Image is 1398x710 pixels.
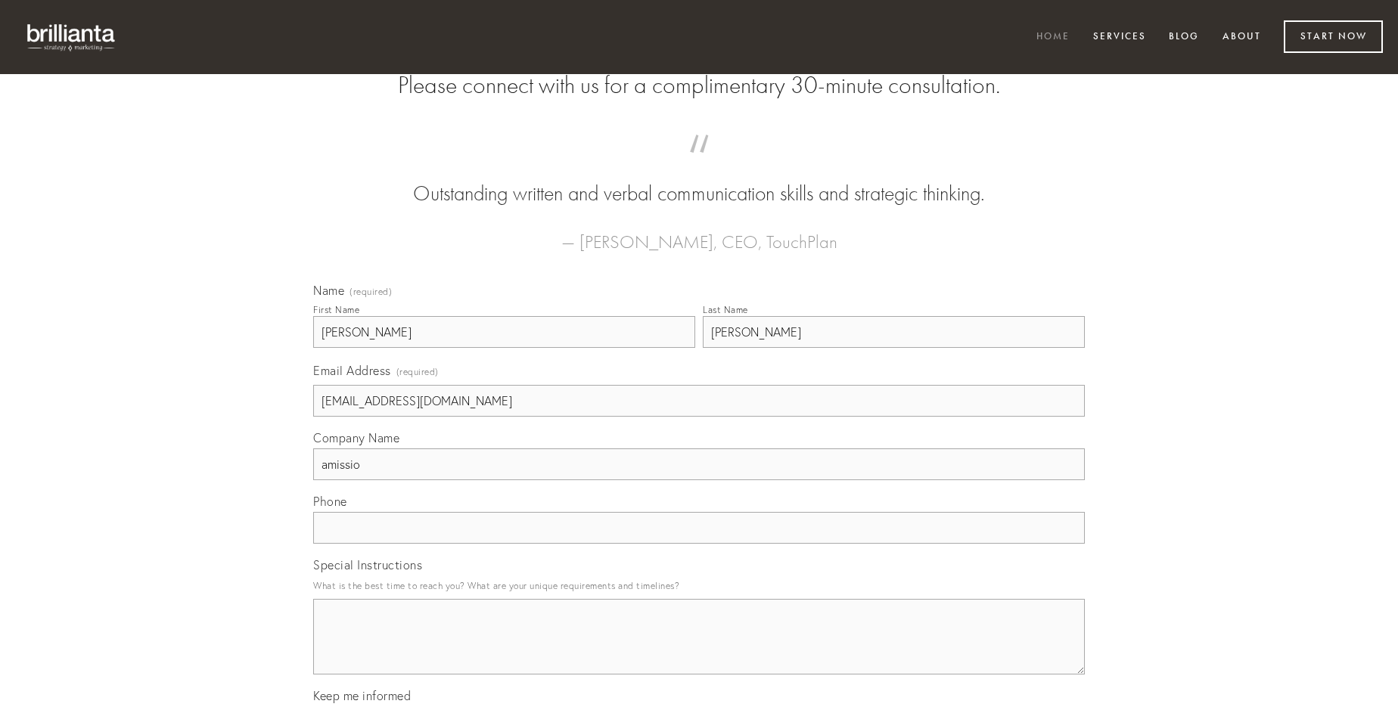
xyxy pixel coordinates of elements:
[313,430,399,445] span: Company Name
[703,304,748,315] div: Last Name
[1213,25,1271,50] a: About
[313,71,1085,100] h2: Please connect with us for a complimentary 30-minute consultation.
[1284,20,1383,53] a: Start Now
[337,150,1061,179] span: “
[313,688,411,703] span: Keep me informed
[15,15,129,59] img: brillianta - research, strategy, marketing
[396,361,439,382] span: (required)
[337,150,1061,209] blockquote: Outstanding written and verbal communication skills and strategic thinking.
[313,575,1085,596] p: What is the best time to reach you? What are your unique requirements and timelines?
[337,209,1061,257] figcaption: — [PERSON_NAME], CEO, TouchPlan
[349,287,392,296] span: (required)
[1159,25,1209,50] a: Blog
[313,557,422,572] span: Special Instructions
[1027,25,1080,50] a: Home
[313,363,391,378] span: Email Address
[1083,25,1156,50] a: Services
[313,494,347,509] span: Phone
[313,283,344,298] span: Name
[313,304,359,315] div: First Name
